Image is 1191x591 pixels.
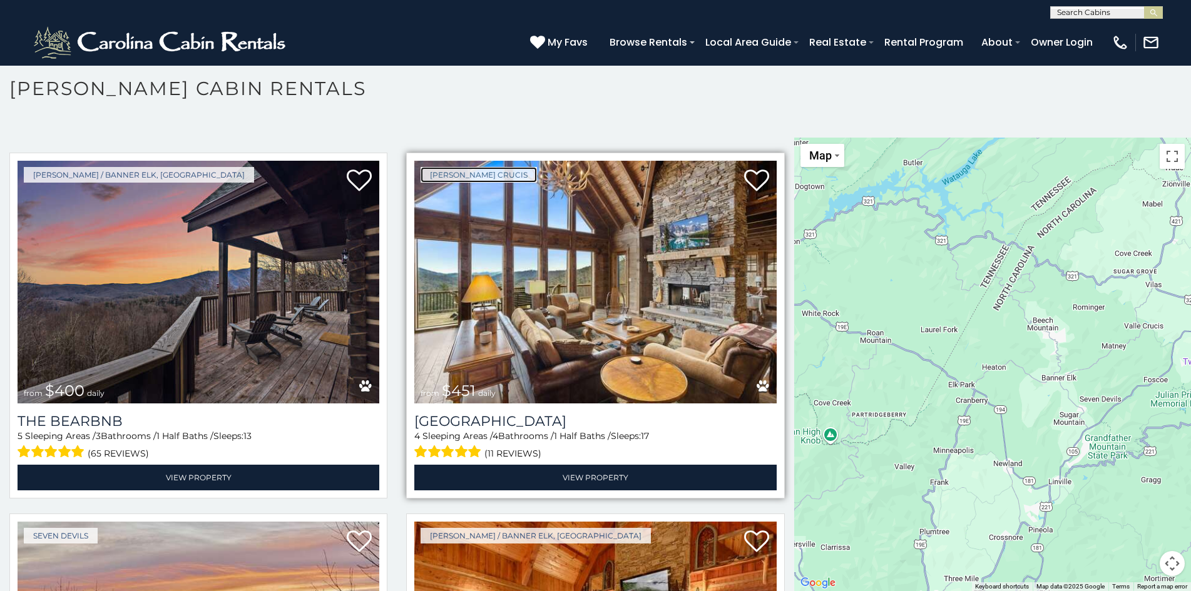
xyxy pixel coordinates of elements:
[414,430,776,462] div: Sleeping Areas / Bathrooms / Sleeps:
[442,381,476,400] span: $451
[603,31,693,53] a: Browse Rentals
[414,413,776,430] a: [GEOGRAPHIC_DATA]
[18,430,23,442] span: 5
[421,167,537,183] a: [PERSON_NAME] Crucis
[878,31,969,53] a: Rental Program
[699,31,797,53] a: Local Area Guide
[18,430,379,462] div: Sleeping Areas / Bathrooms / Sleeps:
[1142,34,1160,51] img: mail-regular-white.png
[809,149,832,162] span: Map
[347,529,372,555] a: Add to favorites
[478,388,496,398] span: daily
[1025,31,1099,53] a: Owner Login
[24,388,43,398] span: from
[975,582,1029,591] button: Keyboard shortcuts
[18,161,379,403] a: The Bearbnb from $400 daily
[530,34,591,51] a: My Favs
[421,528,651,543] a: [PERSON_NAME] / Banner Elk, [GEOGRAPHIC_DATA]
[414,465,776,490] a: View Property
[414,413,776,430] h3: Cucumber Tree Lodge
[1160,144,1185,169] button: Toggle fullscreen view
[96,430,101,442] span: 3
[744,529,769,555] a: Add to favorites
[1112,34,1129,51] img: phone-regular-white.png
[484,445,541,462] span: (11 reviews)
[797,575,839,591] a: Open this area in Google Maps (opens a new window)
[803,31,872,53] a: Real Estate
[45,381,84,400] span: $400
[554,430,611,442] span: 1 Half Baths /
[347,168,372,194] a: Add to favorites
[641,430,649,442] span: 17
[744,168,769,194] a: Add to favorites
[975,31,1019,53] a: About
[797,575,839,591] img: Google
[421,388,439,398] span: from
[1137,583,1187,590] a: Report a map error
[548,34,588,50] span: My Favs
[1112,583,1130,590] a: Terms
[24,528,98,543] a: Seven Devils
[18,465,379,490] a: View Property
[31,24,291,61] img: White-1-2.png
[18,161,379,403] img: The Bearbnb
[414,161,776,403] img: Cucumber Tree Lodge
[243,430,252,442] span: 13
[24,167,254,183] a: [PERSON_NAME] / Banner Elk, [GEOGRAPHIC_DATA]
[414,161,776,403] a: Cucumber Tree Lodge from $451 daily
[800,144,844,167] button: Change map style
[87,388,105,398] span: daily
[156,430,213,442] span: 1 Half Baths /
[493,430,498,442] span: 4
[1160,551,1185,576] button: Map camera controls
[1036,583,1105,590] span: Map data ©2025 Google
[18,413,379,430] a: The Bearbnb
[414,430,420,442] span: 4
[88,445,149,462] span: (65 reviews)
